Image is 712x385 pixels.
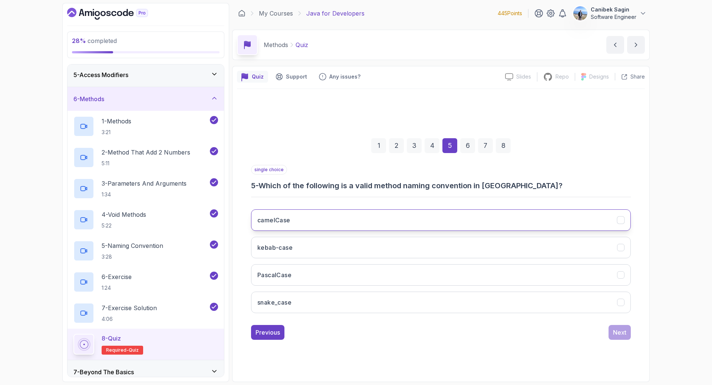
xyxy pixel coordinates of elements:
[257,271,291,279] h3: PascalCase
[389,138,404,153] div: 2
[556,73,569,80] p: Repo
[259,9,293,18] a: My Courses
[73,303,218,323] button: 7-Exercise Solution4:06
[296,40,308,49] p: Quiz
[237,71,268,83] button: quiz button
[589,73,609,80] p: Designs
[264,40,288,49] p: Methods
[613,328,626,337] div: Next
[630,73,645,80] p: Share
[102,315,157,323] p: 4:06
[73,147,218,168] button: 2-Method That Add 2 Numbers5:11
[73,209,218,230] button: 4-Void Methods5:22
[496,138,511,153] div: 8
[442,138,457,153] div: 5
[252,73,264,80] p: Quiz
[73,178,218,199] button: 3-Parameters And Arguments1:34
[106,347,129,353] span: Required-
[286,73,307,80] p: Support
[102,210,146,219] p: 4 - Void Methods
[102,179,187,188] p: 3 - Parameters And Arguments
[102,303,157,312] p: 7 - Exercise Solution
[329,73,360,80] p: Any issues?
[102,148,190,157] p: 2 - Method That Add 2 Numbers
[102,284,132,292] p: 1:24
[591,6,636,13] p: Canibek Sagin
[73,334,218,355] button: 8-QuizRequired-quiz
[67,360,224,384] button: 7-Beyond The Basics
[407,138,422,153] div: 3
[257,298,291,307] h3: snake_case
[102,241,163,250] p: 5 - Naming Convention
[102,222,146,229] p: 5:22
[129,347,139,353] span: quiz
[251,180,631,191] h3: 5 - Which of the following is a valid method naming convention in [GEOGRAPHIC_DATA]?
[251,264,631,286] button: PascalCase
[73,70,128,79] h3: 5 - Access Modifiers
[251,165,287,175] p: single choice
[573,6,647,21] button: user profile imageCanibek SaginSoftware Engineer
[257,243,293,252] h3: kebab-case
[67,87,224,111] button: 6-Methods
[67,63,224,87] button: 5-Access Modifiers
[73,116,218,137] button: 1-Methods3:21
[606,36,624,54] button: previous content
[73,94,104,103] h3: 6 - Methods
[271,71,311,83] button: Support button
[609,325,631,340] button: Next
[67,8,165,20] a: Dashboard
[371,138,386,153] div: 1
[102,253,163,260] p: 3:28
[102,160,190,167] p: 5:11
[257,216,290,225] h3: camelCase
[251,237,631,258] button: kebab-case
[256,328,280,337] div: Previous
[251,292,631,313] button: snake_case
[573,6,587,20] img: user profile image
[516,73,531,80] p: Slides
[73,240,218,261] button: 5-Naming Convention3:28
[498,10,522,17] p: 445 Points
[314,71,365,83] button: Feedback button
[73,272,218,292] button: 6-Exercise1:24
[72,37,86,44] span: 28 %
[306,9,365,18] p: Java for Developers
[251,209,631,231] button: camelCase
[102,129,131,136] p: 3:21
[102,272,132,281] p: 6 - Exercise
[478,138,493,153] div: 7
[102,334,121,343] p: 8 - Quiz
[615,73,645,80] button: Share
[591,13,636,21] p: Software Engineer
[251,325,284,340] button: Previous
[102,117,131,126] p: 1 - Methods
[102,191,187,198] p: 1:34
[627,36,645,54] button: next content
[460,138,475,153] div: 6
[425,138,439,153] div: 4
[73,368,134,376] h3: 7 - Beyond The Basics
[72,37,117,44] span: completed
[238,10,245,17] a: Dashboard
